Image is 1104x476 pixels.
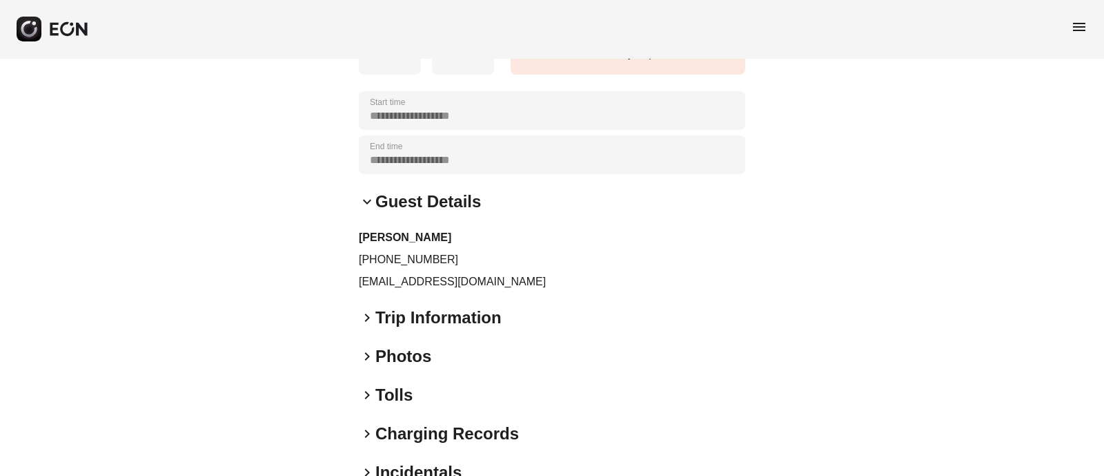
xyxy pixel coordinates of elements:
h2: Guest Details [375,191,481,213]
span: keyboard_arrow_right [359,310,375,326]
h2: Photos [375,345,431,368]
span: keyboard_arrow_right [359,426,375,442]
h2: Charging Records [375,423,519,445]
span: keyboard_arrow_right [359,387,375,403]
span: keyboard_arrow_right [359,348,375,365]
p: [EMAIL_ADDRESS][DOMAIN_NAME] [359,274,745,290]
h2: Trip Information [375,307,502,329]
h2: Tolls [375,384,413,406]
h3: [PERSON_NAME] [359,229,745,246]
span: keyboard_arrow_down [359,193,375,210]
span: menu [1071,19,1087,35]
p: [PHONE_NUMBER] [359,251,745,268]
